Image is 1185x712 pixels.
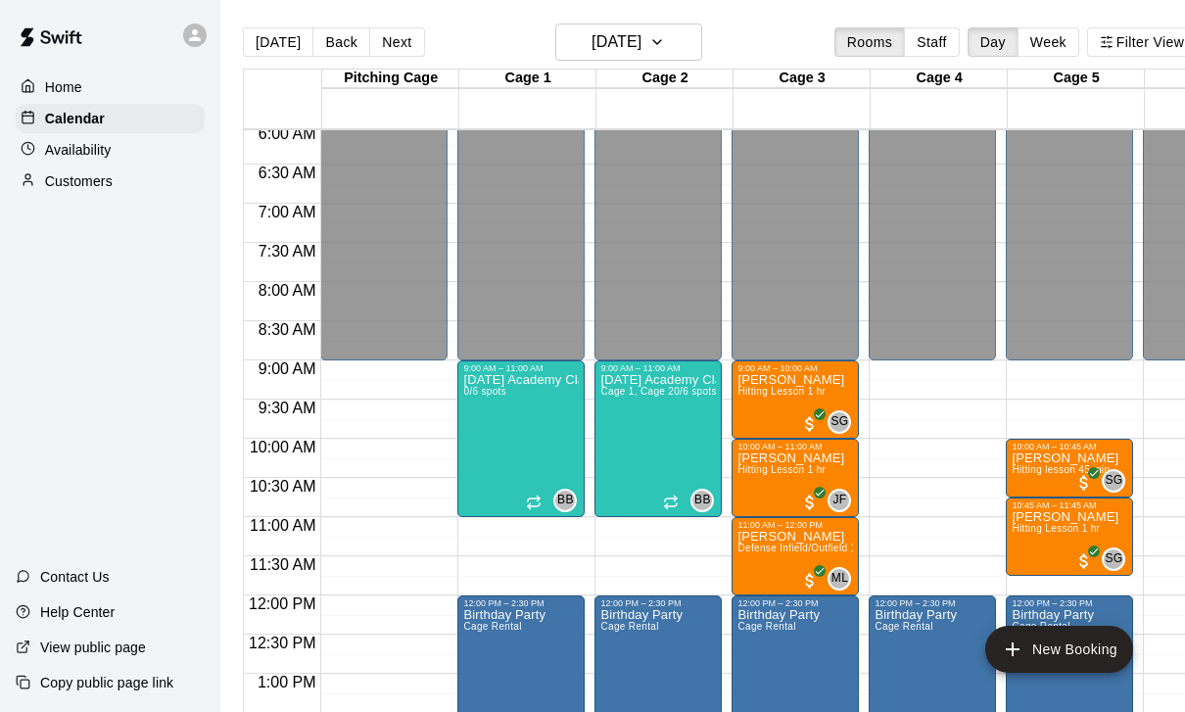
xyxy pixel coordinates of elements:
div: 12:00 PM – 2:30 PM [600,598,716,608]
div: Bucket Bucket [553,489,577,512]
span: Recurring event [663,495,679,510]
span: 9:00 AM [254,360,321,377]
button: Week [1018,27,1079,57]
div: 10:00 AM – 11:00 AM [737,442,853,451]
div: 9:00 AM – 11:00 AM: Saturday Academy Class [594,360,722,517]
span: Mike Livoti [835,567,851,591]
p: Copy public page link [40,673,173,692]
span: Shaun Garceau [1110,469,1125,493]
span: BB [694,491,711,510]
p: Home [45,77,82,97]
div: Mike Livoti [828,567,851,591]
button: Rooms [834,27,905,57]
a: Home [16,72,205,102]
div: 9:00 AM – 11:00 AM [600,363,716,373]
span: Cage Rental [875,621,932,632]
div: Pitching Cage [322,70,459,88]
div: Shaun Garceau [1102,547,1125,571]
span: Bucket Bucket [561,489,577,512]
div: 10:00 AM – 10:45 AM [1012,442,1127,451]
span: Hitting Lesson 1 hr [1012,523,1100,534]
span: 10:00 AM [245,439,321,455]
a: Customers [16,166,205,196]
div: 9:00 AM – 10:00 AM [737,363,853,373]
span: Hitting Lesson 1 hr [737,386,826,397]
div: 11:00 AM – 12:00 PM [737,520,853,530]
p: View public page [40,638,146,657]
span: ML [831,569,848,589]
span: 12:00 PM [244,595,320,612]
span: Cage Rental [1012,621,1069,632]
div: 9:00 AM – 11:00 AM [463,363,579,373]
div: 10:45 AM – 11:45 AM [1012,500,1127,510]
button: add [985,626,1133,673]
span: Cage Rental [463,621,521,632]
div: 12:00 PM – 2:30 PM [875,598,990,608]
span: Joe Ferro [835,489,851,512]
div: Cage 4 [871,70,1008,88]
div: Cage 2 [596,70,734,88]
span: All customers have paid [1074,473,1094,493]
span: JF [832,491,846,510]
span: 6:30 AM [254,165,321,181]
span: All customers have paid [800,414,820,434]
div: 12:00 PM – 2:30 PM [463,598,579,608]
div: 11:00 AM – 12:00 PM: Defense Infield/Outfield 1 hr [732,517,859,595]
div: Shaun Garceau [1102,469,1125,493]
div: Cage 5 [1008,70,1145,88]
span: All customers have paid [800,493,820,512]
span: BB [557,491,574,510]
span: Cage 1, Cage 2 [600,386,674,397]
span: All customers have paid [1074,551,1094,571]
div: 9:00 AM – 10:00 AM: Hitting Lesson 1 hr [732,360,859,439]
span: 11:00 AM [245,517,321,534]
a: Calendar [16,104,205,133]
span: 9:30 AM [254,400,321,416]
div: 10:00 AM – 11:00 AM: Hitting Lesson 1 hr [732,439,859,517]
span: Cage Rental [600,621,658,632]
span: Hitting lesson 45 min [1012,464,1110,475]
div: Cage 3 [734,70,871,88]
div: Shaun Garceau [828,410,851,434]
p: Help Center [40,602,115,622]
span: 7:00 AM [254,204,321,220]
span: All customers have paid [800,571,820,591]
span: SG [830,412,848,432]
div: 12:00 PM – 2:30 PM [1012,598,1127,608]
span: 7:30 AM [254,243,321,260]
span: Bucket Bucket [698,489,714,512]
button: [DATE] [243,27,313,57]
span: Shaun Garceau [1110,547,1125,571]
div: Joe Ferro [828,489,851,512]
span: SG [1105,549,1122,569]
p: Availability [45,140,112,160]
span: Recurring event [526,495,542,510]
button: [DATE] [555,24,702,61]
button: Next [369,27,424,57]
span: Hitting Lesson 1 hr [737,464,826,475]
div: Bucket Bucket [690,489,714,512]
p: Customers [45,171,113,191]
span: 0/6 spots filled [674,386,717,397]
span: SG [1105,471,1122,491]
div: 9:00 AM – 11:00 AM: Saturday Academy Class [457,360,585,517]
a: Availability [16,135,205,165]
div: 12:00 PM – 2:30 PM [737,598,853,608]
div: 10:45 AM – 11:45 AM: Hitting Lesson 1 hr [1006,498,1133,576]
span: 12:30 PM [244,635,320,651]
span: Defense Infield/Outfield 1 hr [737,543,869,553]
span: Cage Rental [737,621,795,632]
p: Calendar [45,109,105,128]
div: Cage 1 [459,70,596,88]
button: Day [968,27,1019,57]
span: Shaun Garceau [835,410,851,434]
button: Back [312,27,370,57]
span: 10:30 AM [245,478,321,495]
div: 10:00 AM – 10:45 AM: Hitting lesson 45 min [1006,439,1133,498]
button: Staff [904,27,960,57]
span: 8:30 AM [254,321,321,338]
